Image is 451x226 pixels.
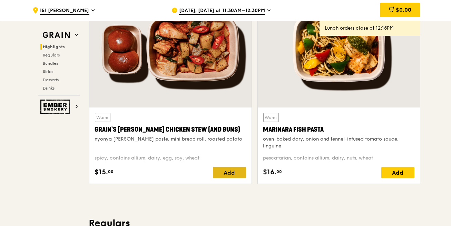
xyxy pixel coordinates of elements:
div: Add [213,167,246,178]
div: spicy, contains allium, dairy, egg, soy, wheat [95,155,246,162]
span: Highlights [43,44,65,49]
span: Drinks [43,86,55,91]
div: pescatarian, contains allium, dairy, nuts, wheat [263,155,414,162]
span: 151 [PERSON_NAME] [40,7,89,15]
span: Bundles [43,61,58,66]
span: $16. [263,167,277,177]
img: Grain web logo [40,29,72,41]
span: $15. [95,167,108,177]
span: $0.00 [396,7,411,13]
span: 00 [277,169,282,174]
span: Regulars [43,53,60,58]
span: 00 [108,169,114,174]
span: Sides [43,69,53,74]
div: Marinara Fish Pasta [263,125,414,134]
div: Add [381,167,414,178]
div: Warm [95,113,110,122]
div: nyonya [PERSON_NAME] paste, mini bread roll, roasted potato [95,136,246,143]
span: [DATE], [DATE] at 11:30AM–12:30PM [179,7,265,15]
div: Lunch orders close at 12:15PM [325,25,415,32]
div: oven-baked dory, onion and fennel-infused tomato sauce, linguine [263,136,414,150]
img: Ember Smokery web logo [40,100,72,114]
div: Grain's [PERSON_NAME] Chicken Stew (and buns) [95,125,246,134]
div: Warm [263,113,279,122]
span: Desserts [43,78,59,82]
